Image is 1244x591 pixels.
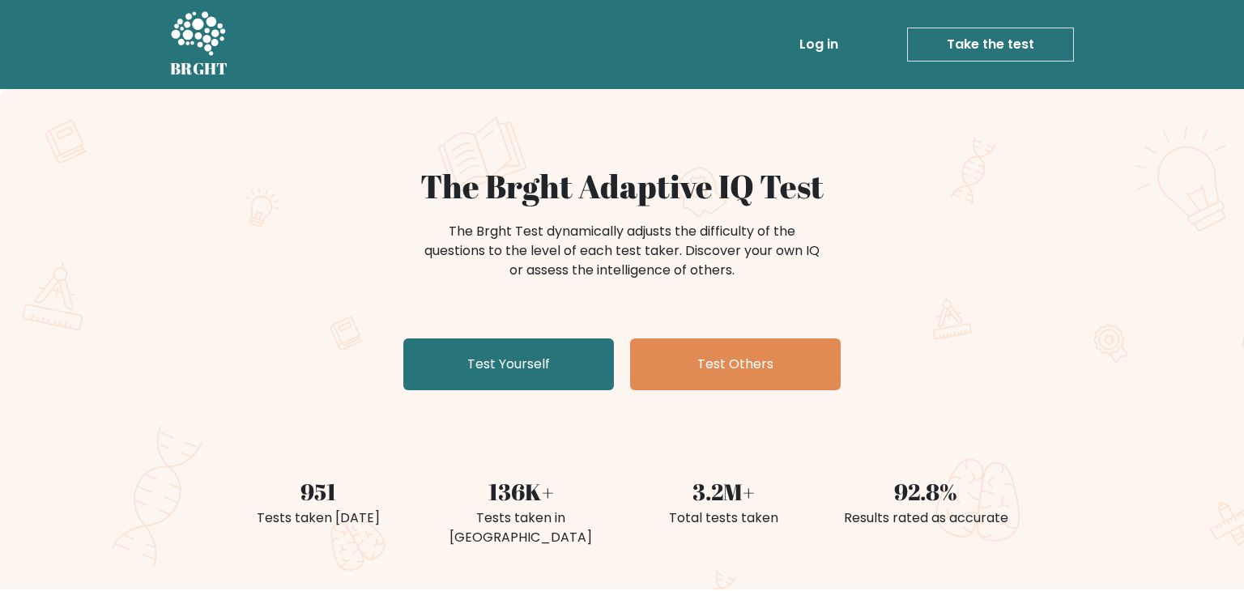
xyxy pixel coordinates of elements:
[834,508,1017,528] div: Results rated as accurate
[907,28,1074,62] a: Take the test
[429,474,612,508] div: 136K+
[420,222,824,280] div: The Brght Test dynamically adjusts the difficulty of the questions to the level of each test take...
[227,474,410,508] div: 951
[227,167,1017,206] h1: The Brght Adaptive IQ Test
[170,59,228,79] h5: BRGHT
[227,508,410,528] div: Tests taken [DATE]
[793,28,845,61] a: Log in
[429,508,612,547] div: Tests taken in [GEOGRAPHIC_DATA]
[630,338,841,390] a: Test Others
[632,474,815,508] div: 3.2M+
[170,6,228,83] a: BRGHT
[632,508,815,528] div: Total tests taken
[834,474,1017,508] div: 92.8%
[403,338,614,390] a: Test Yourself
